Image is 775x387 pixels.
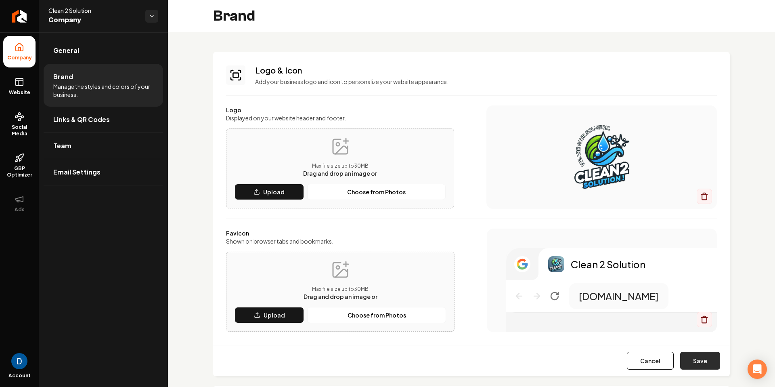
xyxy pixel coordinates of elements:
[347,188,406,196] p: Choose from Photos
[44,159,163,185] a: Email Settings
[3,105,36,143] a: Social Media
[213,8,255,24] h2: Brand
[304,286,377,292] p: Max file size up to 30 MB
[3,165,36,178] span: GBP Optimizer
[3,124,36,137] span: Social Media
[44,38,163,63] a: General
[571,258,645,271] p: Clean 2 Solution
[53,46,79,55] span: General
[307,307,446,323] button: Choose from Photos
[548,256,564,272] img: Logo
[226,229,455,237] label: Favicon
[11,206,28,213] span: Ads
[12,10,27,23] img: Rebolt Logo
[3,147,36,185] a: GBP Optimizer
[303,163,377,169] p: Max file size up to 30 MB
[255,78,717,86] p: Add your business logo and icon to personalize your website appearance.
[3,71,36,102] a: Website
[226,237,455,245] label: Shown on browser tabs and bookmarks.
[226,106,454,114] label: Logo
[748,360,767,379] div: Open Intercom Messenger
[44,107,163,133] a: Links & QR Codes
[680,352,720,370] button: Save
[348,311,406,319] p: Choose from Photos
[3,188,36,219] button: Ads
[53,115,110,124] span: Links & QR Codes
[53,72,73,82] span: Brand
[44,133,163,159] a: Team
[48,15,139,26] span: Company
[627,352,674,370] button: Cancel
[4,55,35,61] span: Company
[235,184,304,200] button: Upload
[53,82,153,99] span: Manage the styles and colors of your business.
[303,170,377,177] span: Drag and drop an image or
[11,353,27,369] button: Open user button
[8,372,31,379] span: Account
[53,167,101,177] span: Email Settings
[235,307,304,323] button: Upload
[304,293,377,300] span: Drag and drop an image or
[503,125,701,189] img: Logo
[226,114,454,122] label: Displayed on your website header and footer.
[579,290,659,303] p: [DOMAIN_NAME]
[11,353,27,369] img: David Rice
[307,184,446,200] button: Choose from Photos
[6,89,34,96] span: Website
[48,6,139,15] span: Clean 2 Solution
[263,188,285,196] p: Upload
[53,141,71,151] span: Team
[255,65,717,76] h3: Logo & Icon
[264,311,285,319] p: Upload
